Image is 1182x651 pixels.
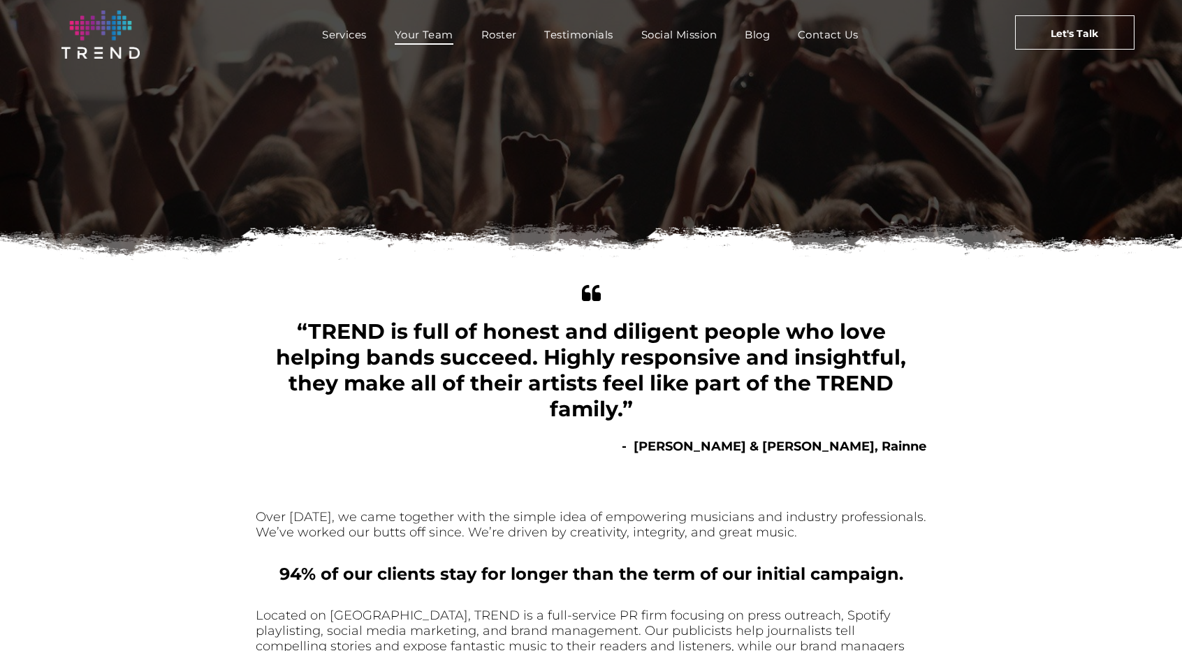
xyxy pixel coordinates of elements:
b: 94% of our clients stay for longer than the term of our initial campaign. [279,564,903,584]
a: Contact Us [784,24,873,45]
img: logo [61,10,140,59]
a: Testimonials [530,24,627,45]
a: Social Mission [627,24,731,45]
span: Let's Talk [1051,16,1098,51]
a: Let's Talk [1015,15,1134,50]
a: Services [308,24,381,45]
a: Blog [731,24,784,45]
font: Over [DATE], we came together with the simple idea of empowering musicians and industry professio... [256,509,926,540]
b: - [PERSON_NAME] & [PERSON_NAME], Rainne [622,439,926,454]
span: “TREND is full of honest and diligent people who love helping bands succeed. Highly responsive an... [276,319,906,422]
a: Roster [467,24,531,45]
a: Your Team [381,24,467,45]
